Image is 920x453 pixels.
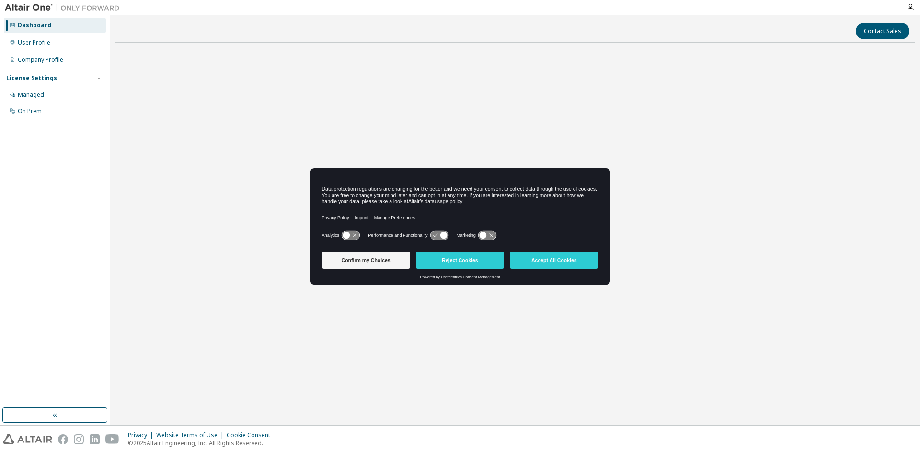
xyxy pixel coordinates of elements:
div: Cookie Consent [227,431,276,439]
div: User Profile [18,39,50,46]
div: Privacy [128,431,156,439]
div: On Prem [18,107,42,115]
img: Altair One [5,3,125,12]
div: Dashboard [18,22,51,29]
button: Contact Sales [856,23,909,39]
img: instagram.svg [74,434,84,444]
img: linkedin.svg [90,434,100,444]
div: Website Terms of Use [156,431,227,439]
div: License Settings [6,74,57,82]
img: altair_logo.svg [3,434,52,444]
p: © 2025 Altair Engineering, Inc. All Rights Reserved. [128,439,276,447]
img: youtube.svg [105,434,119,444]
div: Managed [18,91,44,99]
img: facebook.svg [58,434,68,444]
div: Company Profile [18,56,63,64]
